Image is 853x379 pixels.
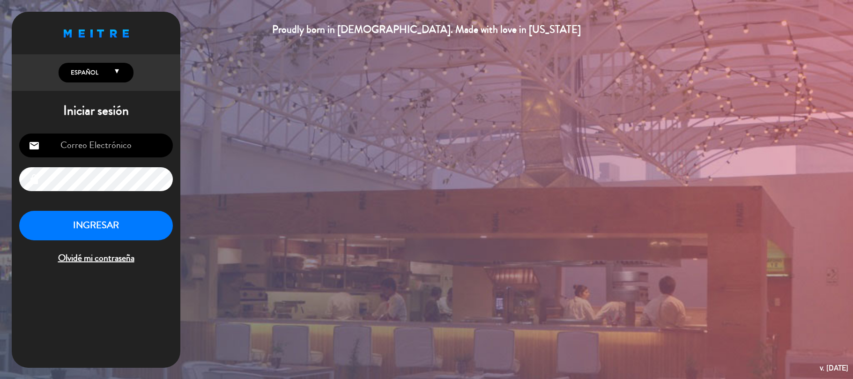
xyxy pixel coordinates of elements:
[12,103,180,119] h1: Iniciar sesión
[68,68,98,77] span: Español
[19,251,173,266] span: Olvidé mi contraseña
[29,174,40,185] i: lock
[19,211,173,240] button: INGRESAR
[820,362,848,374] div: v. [DATE]
[29,140,40,151] i: email
[19,134,173,157] input: Correo Electrónico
